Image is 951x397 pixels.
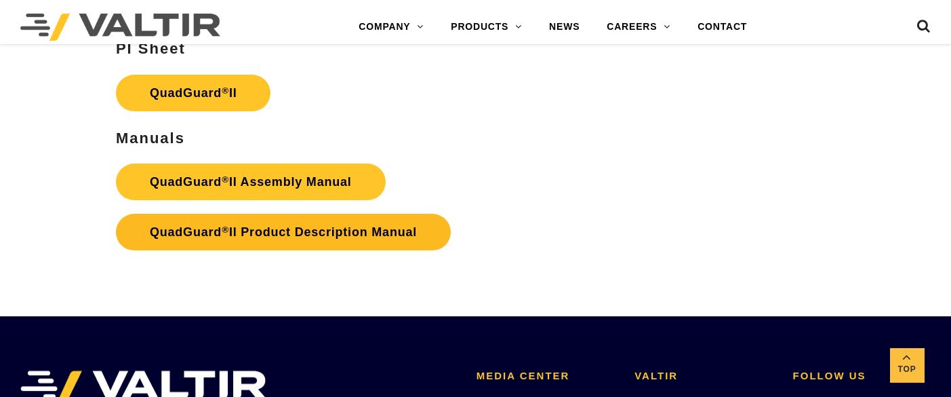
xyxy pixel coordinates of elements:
a: QuadGuard®II Product Description Manual [116,214,451,250]
sup: ® [222,174,229,185]
a: PRODUCTS [437,14,535,41]
a: QuadGuard®II [116,75,271,111]
strong: QuadGuard II Product Description Manual [150,225,417,239]
strong: PI Sheet [116,40,186,57]
img: Valtir [20,14,220,41]
sup: ® [222,86,229,96]
h2: FOLLOW US [793,371,931,382]
h2: VALTIR [634,371,772,382]
a: COMPANY [345,14,437,41]
a: CAREERS [593,14,684,41]
a: CONTACT [684,14,761,41]
a: NEWS [535,14,593,41]
sup: ® [222,225,229,235]
strong: Manuals [116,130,185,147]
strong: QuadGuard II Assembly Manual [150,175,352,189]
h2: MEDIA CENTER [477,371,614,382]
a: QuadGuard®II Assembly Manual [116,164,386,200]
span: Top [890,362,924,377]
a: Top [890,348,924,382]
